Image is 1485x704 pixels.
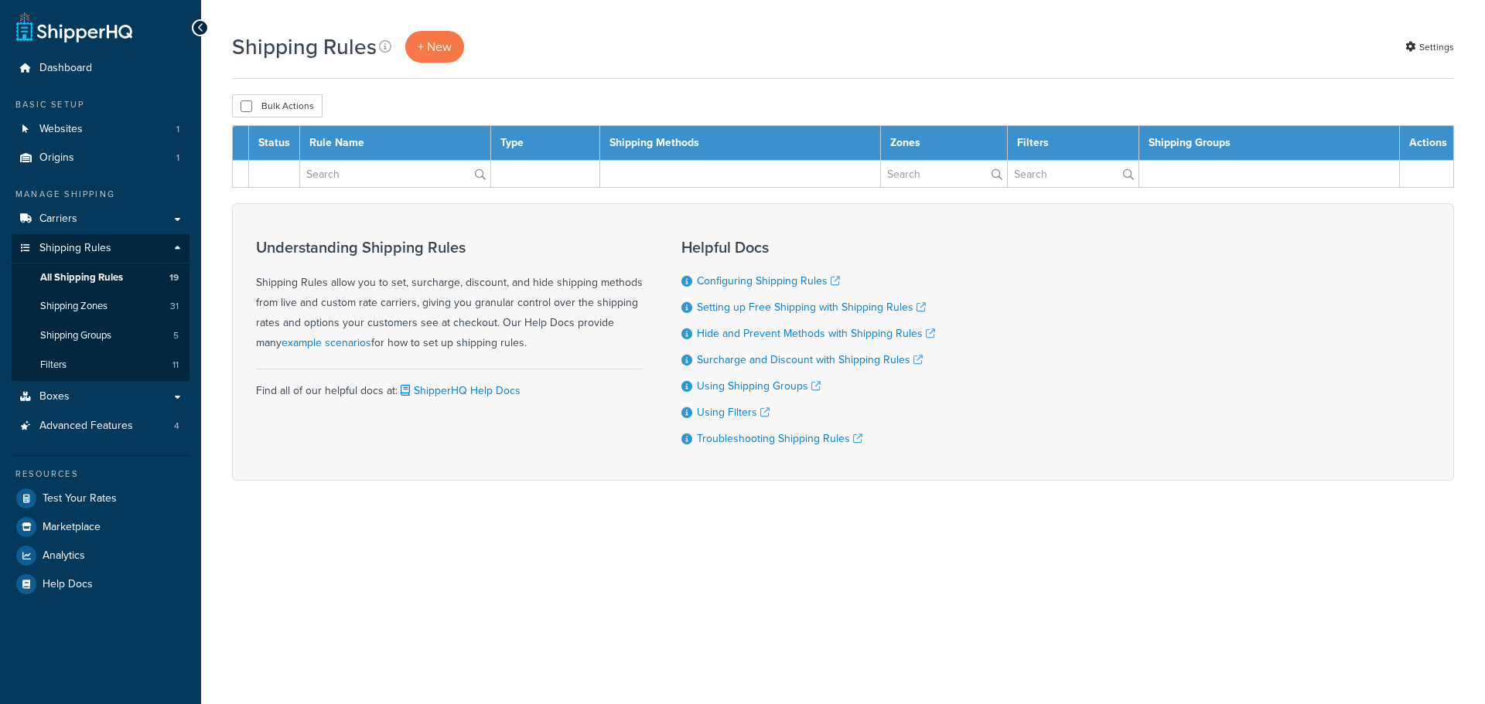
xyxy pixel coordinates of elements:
[12,513,189,541] a: Marketplace
[697,325,935,342] a: Hide and Prevent Methods with Shipping Rules
[12,468,189,481] div: Resources
[43,521,101,534] span: Marketplace
[12,115,189,144] a: Websites 1
[12,412,189,440] li: Advanced Features
[39,123,83,136] span: Websites
[12,321,189,350] li: Shipping Groups
[12,542,189,570] a: Analytics
[256,239,643,256] h3: Understanding Shipping Rules
[40,271,123,284] span: All Shipping Rules
[405,31,464,63] a: + New
[300,126,491,161] th: Rule Name
[418,38,452,56] span: + New
[12,264,189,292] a: All Shipping Rules 19
[12,115,189,144] li: Websites
[174,420,179,433] span: 4
[681,239,935,256] h3: Helpful Docs
[490,126,599,161] th: Type
[12,383,189,411] a: Boxes
[249,126,300,161] th: Status
[881,161,1008,187] input: Search
[300,161,490,187] input: Search
[282,335,371,351] a: example scenarios
[1008,126,1139,161] th: Filters
[697,378,821,394] a: Using Shipping Groups
[170,300,179,313] span: 31
[12,351,189,379] a: Filters 11
[12,188,189,201] div: Manage Shipping
[697,430,862,447] a: Troubleshooting Shipping Rules
[173,329,179,342] span: 5
[697,352,923,368] a: Surcharge and Discount with Shipping Rules
[39,390,70,403] span: Boxes
[40,300,108,313] span: Shipping Zones
[232,94,323,117] button: Bulk Actions
[39,151,74,165] span: Origins
[12,412,189,440] a: Advanced Features 4
[12,205,189,233] a: Carriers
[256,369,643,401] div: Find all of our helpful docs at:
[697,273,840,289] a: Configuring Shipping Rules
[12,144,189,172] a: Origins 1
[169,271,179,284] span: 19
[600,126,881,161] th: Shipping Methods
[39,420,133,433] span: Advanced Features
[43,578,93,591] span: Help Docs
[12,264,189,292] li: All Shipping Rules
[232,32,377,62] h1: Shipping Rules
[39,242,111,255] span: Shipping Rules
[12,234,189,381] li: Shipping Rules
[39,62,92,75] span: Dashboard
[1008,161,1138,187] input: Search
[40,329,111,342] span: Shipping Groups
[12,351,189,379] li: Filters
[172,359,179,372] span: 11
[12,144,189,172] li: Origins
[43,549,85,563] span: Analytics
[16,12,132,43] a: ShipperHQ Home
[12,292,189,321] li: Shipping Zones
[12,98,189,111] div: Basic Setup
[12,485,189,512] a: Test Your Rates
[1400,126,1454,161] th: Actions
[256,239,643,353] div: Shipping Rules allow you to set, surcharge, discount, and hide shipping methods from live and cus...
[12,54,189,83] a: Dashboard
[176,151,179,165] span: 1
[697,299,926,315] a: Setting up Free Shipping with Shipping Rules
[1139,126,1400,161] th: Shipping Groups
[697,404,770,420] a: Using Filters
[12,292,189,321] a: Shipping Zones 31
[176,123,179,136] span: 1
[880,126,1008,161] th: Zones
[43,492,117,505] span: Test Your Rates
[12,570,189,598] a: Help Docs
[1405,36,1454,58] a: Settings
[39,213,77,226] span: Carriers
[12,234,189,263] a: Shipping Rules
[12,321,189,350] a: Shipping Groups 5
[40,359,67,372] span: Filters
[398,383,521,399] a: ShipperHQ Help Docs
